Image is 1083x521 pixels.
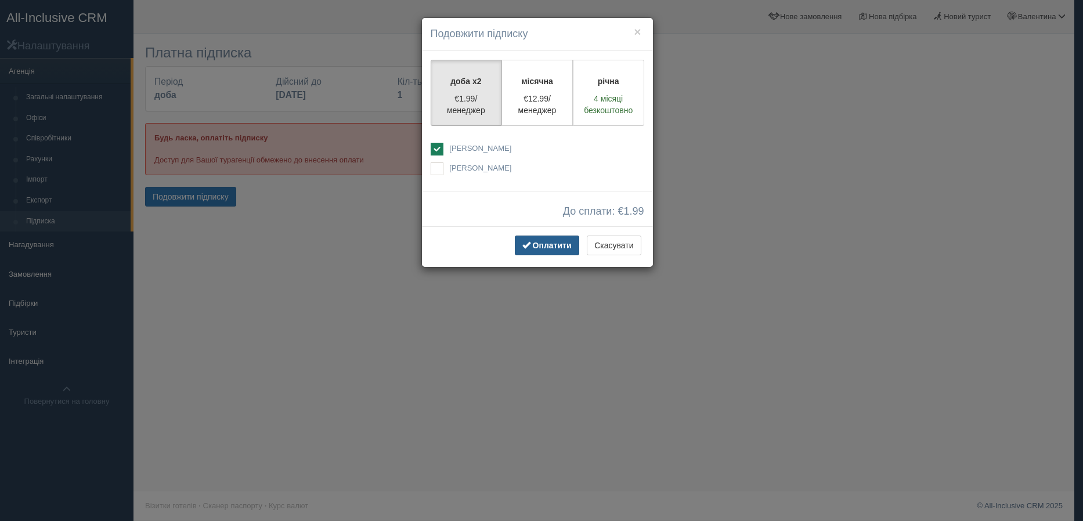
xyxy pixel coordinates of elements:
span: 1.99 [623,205,644,217]
button: × [634,26,641,38]
p: €12.99/менеджер [509,93,565,116]
p: доба x2 [438,75,494,87]
span: Оплатити [533,241,572,250]
h4: Подовжити підписку [431,27,644,42]
span: До сплати: € [563,206,644,218]
span: [PERSON_NAME] [449,144,511,153]
button: Оплатити [515,236,579,255]
p: річна [580,75,637,87]
p: місячна [509,75,565,87]
button: Скасувати [587,236,641,255]
p: 4 місяці безкоштовно [580,93,637,116]
span: [PERSON_NAME] [449,164,511,172]
p: €1.99/менеджер [438,93,494,116]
